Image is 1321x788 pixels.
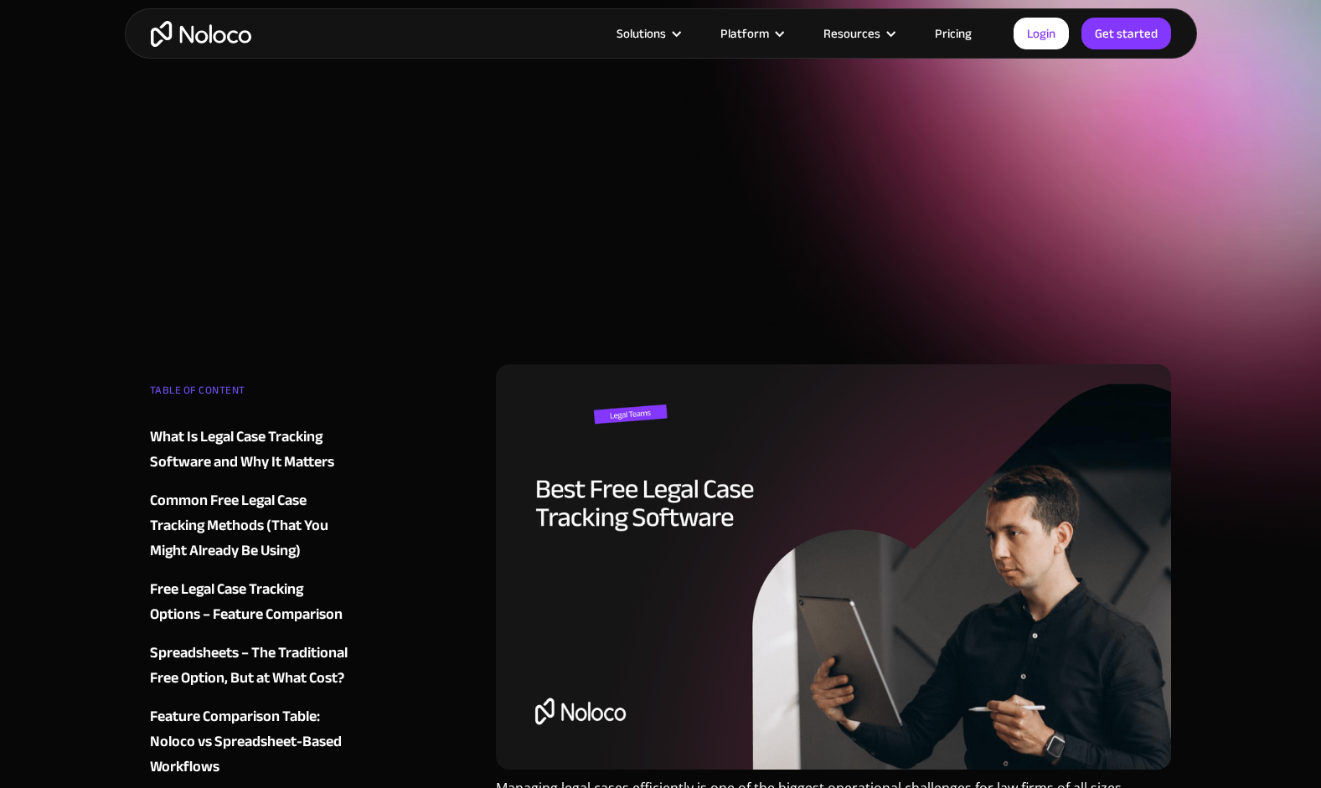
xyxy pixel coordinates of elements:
[150,641,353,691] a: Spreadsheets – The Traditional Free Option, But at What Cost?
[151,21,251,47] a: home
[150,378,353,411] div: TABLE OF CONTENT
[150,704,353,780] a: Feature Comparison Table: Noloco vs Spreadsheet-Based Workflows
[150,425,353,475] a: What Is Legal Case Tracking Software and Why It Matters
[823,23,880,44] div: Resources
[699,23,802,44] div: Platform
[1081,18,1171,49] a: Get started
[720,23,769,44] div: Platform
[1014,18,1069,49] a: Login
[150,488,353,564] a: Common Free Legal Case Tracking Methods (That You Might Already Be Using)
[914,23,993,44] a: Pricing
[617,23,666,44] div: Solutions
[596,23,699,44] div: Solutions
[802,23,914,44] div: Resources
[150,577,353,627] a: Free Legal Case Tracking Options – Feature Comparison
